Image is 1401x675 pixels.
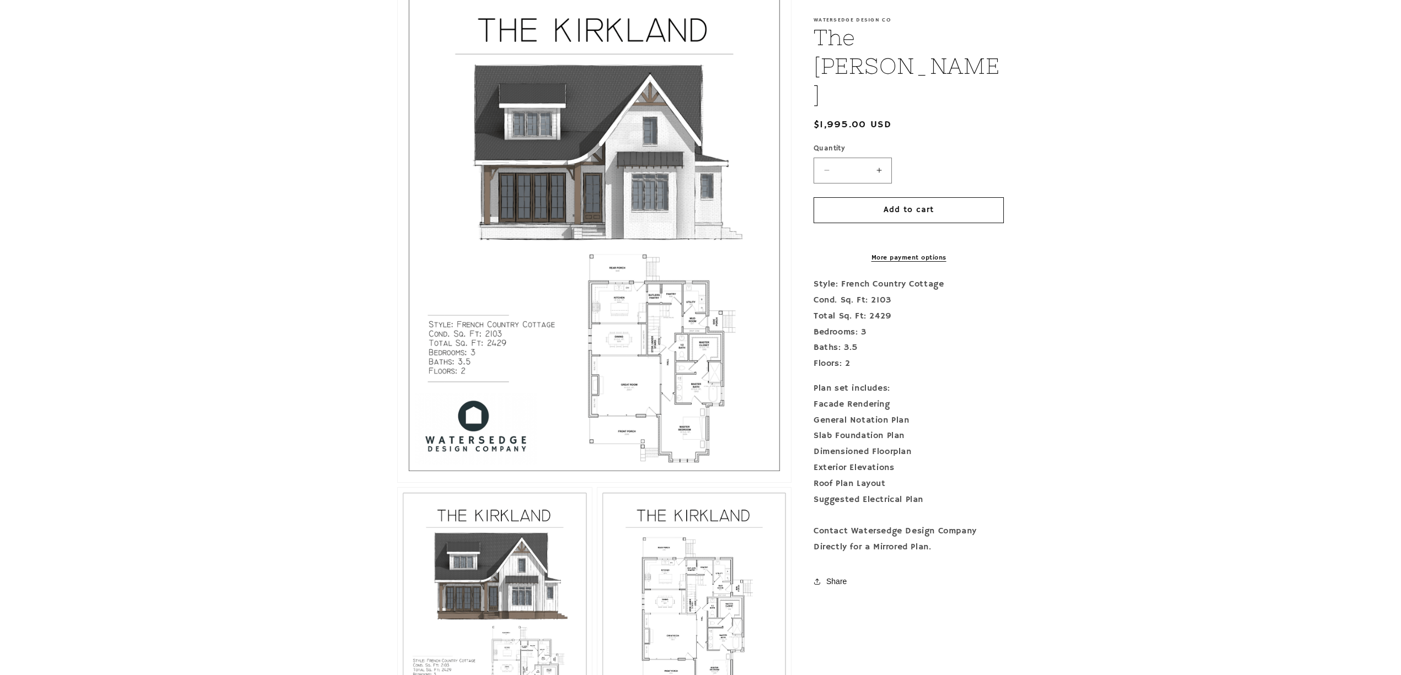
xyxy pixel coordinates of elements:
div: General Notation Plan [814,413,1004,429]
div: Plan set includes: [814,381,1004,397]
p: Watersedge Design Co [814,17,1004,23]
p: Style: French Country Cottage Cond. Sq. Ft: 2103 Total Sq. Ft: 2429 Bedrooms: 3 Baths: 3.5 Floors: 2 [814,277,1004,372]
h1: The [PERSON_NAME] [814,23,1004,109]
div: Roof Plan Layout [814,476,1004,492]
div: Facade Rendering [814,397,1004,413]
label: Quantity [814,143,1004,154]
button: Share [814,569,850,593]
div: Contact Watersedge Design Company Directly for a Mirrored Plan. [814,523,1004,555]
button: Add to cart [814,197,1004,223]
a: More payment options [814,253,1004,263]
div: Dimensioned Floorplan [814,444,1004,460]
div: Slab Foundation Plan [814,428,1004,444]
span: $1,995.00 USD [814,117,891,132]
div: Suggested Electrical Plan [814,492,1004,508]
div: Exterior Elevations [814,460,1004,476]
